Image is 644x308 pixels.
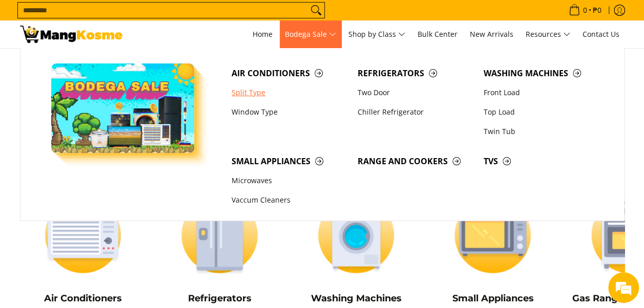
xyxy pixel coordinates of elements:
[156,188,283,282] img: Refrigerators
[308,3,324,18] button: Search
[358,155,473,168] span: Range and Cookers
[348,28,405,41] span: Shop by Class
[280,20,341,48] a: Bodega Sale
[20,293,147,304] h5: Air Conditioners
[526,28,570,41] span: Resources
[484,155,599,168] span: TVs
[581,7,589,14] span: 0
[226,191,352,210] a: Vaccum Cleaners
[479,83,605,102] a: Front Load
[577,20,625,48] a: Contact Us
[479,122,605,141] a: Twin Tub
[293,188,420,282] img: Washing Machines
[232,67,347,80] span: Air Conditioners
[226,83,352,102] a: Split Type
[521,20,575,48] a: Resources
[343,20,410,48] a: Shop by Class
[352,63,479,83] a: Refrigerators
[479,151,605,171] a: TVs
[226,151,352,171] a: Small Appliances
[352,151,479,171] a: Range and Cookers
[226,171,352,191] a: Microwaves
[591,7,603,14] span: ₱0
[253,29,273,39] span: Home
[232,155,347,168] span: Small Appliances
[479,63,605,83] a: Washing Machines
[418,29,458,39] span: Bulk Center
[293,293,420,304] h5: Washing Machines
[484,67,599,80] span: Washing Machines
[20,188,147,282] img: Air Conditioners
[285,28,336,41] span: Bodega Sale
[465,20,518,48] a: New Arrivals
[20,26,122,43] img: Bodega Sale l Mang Kosme: Cost-Efficient &amp; Quality Home Appliances
[429,293,556,304] h5: Small Appliances
[479,102,605,122] a: Top Load
[226,102,352,122] a: Window Type
[470,29,513,39] span: New Arrivals
[352,83,479,102] a: Two Door
[429,188,556,282] img: Small Appliances
[566,5,605,16] span: •
[247,20,278,48] a: Home
[156,293,283,304] h5: Refrigerators
[133,20,625,48] nav: Main Menu
[583,29,619,39] span: Contact Us
[358,67,473,80] span: Refrigerators
[352,102,479,122] a: Chiller Refrigerator
[51,63,195,153] img: Bodega Sale
[412,20,463,48] a: Bulk Center
[226,63,352,83] a: Air Conditioners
